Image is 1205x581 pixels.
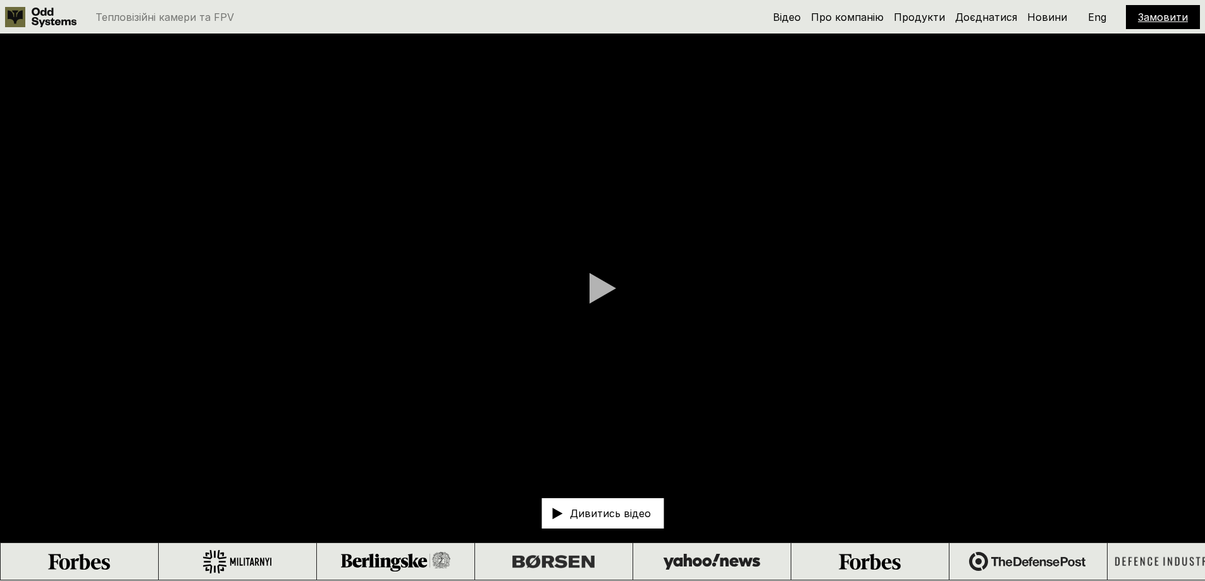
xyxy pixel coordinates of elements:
[773,11,801,23] a: Відео
[1138,11,1188,23] a: Замовити
[570,508,651,518] p: Дивитись відео
[1027,11,1067,23] a: Новини
[811,11,884,23] a: Про компанію
[955,11,1017,23] a: Доєднатися
[1088,12,1106,22] p: Eng
[96,12,234,22] p: Тепловізійні камери та FPV
[894,11,945,23] a: Продукти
